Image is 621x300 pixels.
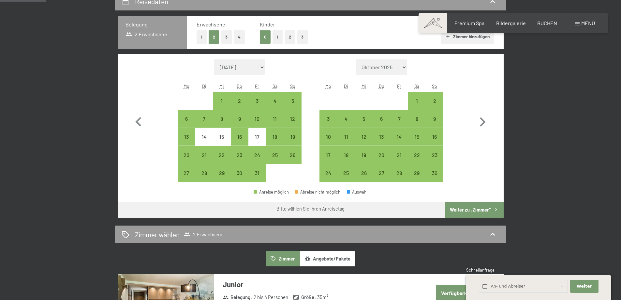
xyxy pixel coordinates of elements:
[409,152,425,169] div: 22
[466,267,495,273] span: Schnellanfrage
[355,128,373,146] div: Wed Nov 12 2025
[391,152,407,169] div: 21
[213,128,230,146] div: Wed Oct 15 2025
[409,116,425,133] div: 8
[231,134,248,150] div: 16
[213,146,230,164] div: Wed Oct 22 2025
[373,164,390,182] div: Thu Nov 27 2025
[213,92,230,110] div: Anreise möglich
[295,190,341,194] div: Abreise nicht möglich
[248,92,266,110] div: Fri Oct 03 2025
[273,83,277,89] abbr: Samstag
[441,29,494,44] button: Zimmer hinzufügen
[373,170,390,187] div: 27
[248,164,266,182] div: Anreise möglich
[248,128,266,146] div: Fri Oct 17 2025
[390,164,408,182] div: Fri Nov 28 2025
[276,206,345,212] div: Bitte wählen Sie Ihren Anreisetag
[355,128,373,146] div: Anreise möglich
[426,92,443,110] div: Anreise möglich
[248,110,266,128] div: Fri Oct 10 2025
[266,251,300,266] button: Zimmer
[195,164,213,182] div: Tue Oct 28 2025
[391,116,407,133] div: 7
[581,20,595,26] span: Menü
[426,128,443,146] div: Sun Nov 16 2025
[214,116,230,133] div: 8
[355,110,373,128] div: Wed Nov 05 2025
[409,98,425,115] div: 1
[231,146,248,164] div: Anreise möglich
[284,134,301,150] div: 19
[325,83,331,89] abbr: Montag
[231,110,248,128] div: Thu Oct 09 2025
[409,134,425,150] div: 15
[195,128,213,146] div: Anreise nicht möglich
[223,279,417,290] h3: Junior
[319,128,337,146] div: Anreise möglich
[408,146,426,164] div: Anreise möglich
[373,146,390,164] div: Anreise möglich
[196,134,212,150] div: 14
[178,116,195,133] div: 6
[255,83,259,89] abbr: Freitag
[426,92,443,110] div: Sun Nov 02 2025
[184,83,189,89] abbr: Montag
[266,146,284,164] div: Anreise möglich
[284,152,301,169] div: 26
[248,146,266,164] div: Fri Oct 24 2025
[126,21,179,28] h3: Belegung
[248,110,266,128] div: Anreise möglich
[178,128,195,146] div: Mon Oct 13 2025
[337,128,355,146] div: Tue Nov 11 2025
[231,128,248,146] div: Anreise möglich
[426,134,443,150] div: 16
[297,30,308,44] button: 3
[213,164,230,182] div: Wed Oct 29 2025
[129,59,148,182] button: Vorheriger Monat
[390,146,408,164] div: Fri Nov 21 2025
[408,110,426,128] div: Anreise möglich
[426,164,443,182] div: Anreise möglich
[337,110,355,128] div: Tue Nov 04 2025
[473,59,492,182] button: Nächster Monat
[231,116,248,133] div: 9
[373,152,390,169] div: 20
[195,110,213,128] div: Anreise möglich
[284,128,301,146] div: Sun Oct 19 2025
[178,134,195,150] div: 13
[213,110,230,128] div: Anreise möglich
[537,20,557,26] a: BUCHEN
[426,164,443,182] div: Sun Nov 30 2025
[319,110,337,128] div: Mon Nov 03 2025
[355,110,373,128] div: Anreise möglich
[391,134,407,150] div: 14
[231,152,248,169] div: 23
[338,170,354,187] div: 25
[284,92,301,110] div: Sun Oct 05 2025
[373,110,390,128] div: Anreise möglich
[231,98,248,115] div: 2
[273,30,283,44] button: 1
[195,146,213,164] div: Tue Oct 21 2025
[178,110,195,128] div: Anreise möglich
[338,134,354,150] div: 11
[248,92,266,110] div: Anreise möglich
[284,146,301,164] div: Anreise möglich
[373,116,390,133] div: 6
[426,110,443,128] div: Sun Nov 09 2025
[390,128,408,146] div: Anreise möglich
[355,164,373,182] div: Wed Nov 26 2025
[135,230,180,239] h2: Zimmer wählen
[195,128,213,146] div: Tue Oct 14 2025
[397,83,401,89] abbr: Freitag
[196,116,212,133] div: 7
[231,164,248,182] div: Anreise möglich
[319,146,337,164] div: Anreise möglich
[231,170,248,187] div: 30
[196,152,212,169] div: 21
[266,128,284,146] div: Anreise möglich
[213,164,230,182] div: Anreise möglich
[249,170,265,187] div: 31
[285,30,295,44] button: 2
